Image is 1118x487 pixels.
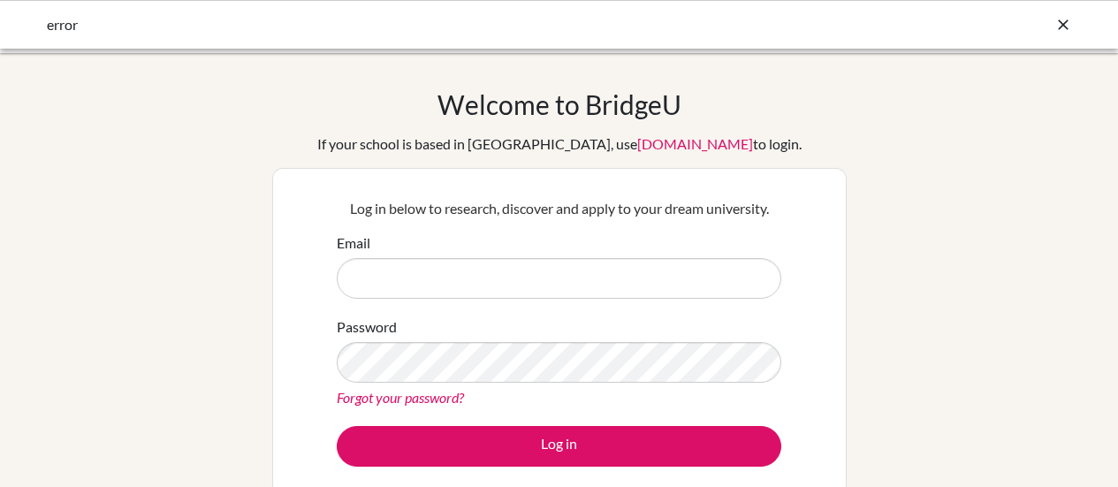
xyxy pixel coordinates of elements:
button: Log in [337,426,781,467]
label: Password [337,316,397,338]
div: If your school is based in [GEOGRAPHIC_DATA], use to login. [317,133,802,155]
a: [DOMAIN_NAME] [637,135,753,152]
h1: Welcome to BridgeU [437,88,681,120]
a: Forgot your password? [337,389,464,406]
div: error [47,14,807,35]
label: Email [337,232,370,254]
p: Log in below to research, discover and apply to your dream university. [337,198,781,219]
